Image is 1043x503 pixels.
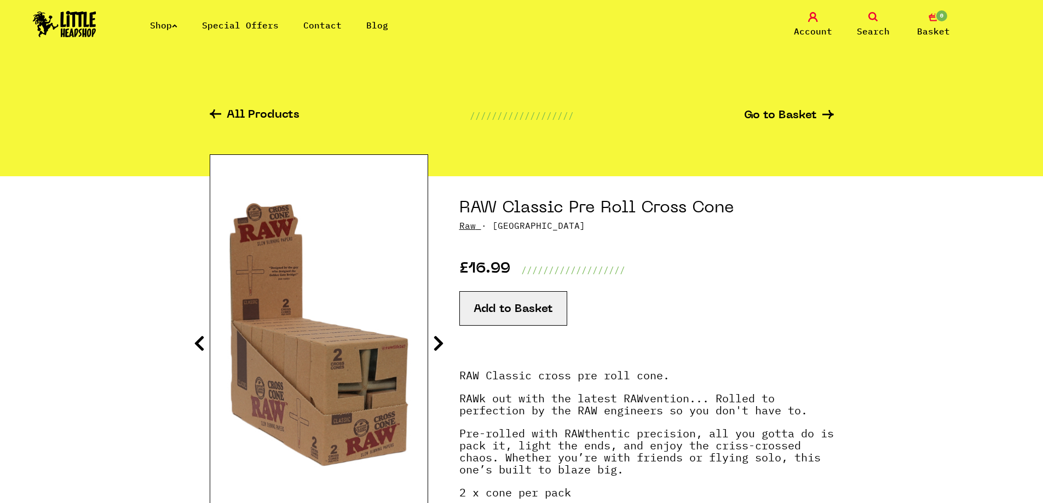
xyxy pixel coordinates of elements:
a: All Products [210,109,299,122]
a: Search [846,12,901,38]
a: Go to Basket [744,110,834,122]
a: Shop [150,20,177,31]
button: Add to Basket [459,291,567,326]
a: Raw [459,220,476,231]
p: /////////////////// [521,263,625,276]
span: Account [794,25,832,38]
p: £16.99 [459,263,510,276]
img: RAW Classic Pre Roll Cross Cone image 1 [210,199,428,470]
a: Blog [366,20,388,31]
a: 0 Basket [906,12,961,38]
span: Search [857,25,890,38]
span: 0 [935,9,948,22]
a: Contact [303,20,342,31]
h1: RAW Classic Pre Roll Cross Cone [459,198,834,219]
p: Pre-rolled with RAWthentic precision, all you gotta do is pack it, light the ends, and enjoy the ... [459,427,834,487]
a: Special Offers [202,20,279,31]
span: Basket [917,25,950,38]
img: Little Head Shop Logo [33,11,96,37]
p: RAW Classic cross pre roll cone. [459,369,834,392]
p: /////////////////// [470,109,574,122]
p: RAWk out with the latest RAWvention... Rolled to perfection by the RAW engineers so you don't hav... [459,392,834,427]
p: · [GEOGRAPHIC_DATA] [459,219,834,232]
